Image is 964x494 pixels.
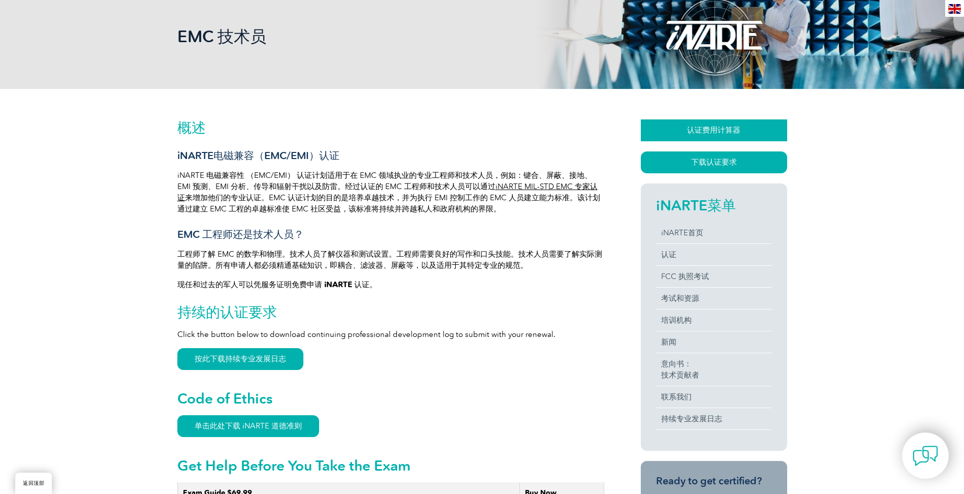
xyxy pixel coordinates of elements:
a: iNARTE首页 [656,222,772,243]
a: 持续专业发展日志 [656,408,772,429]
p: 工程师了解 EMC 的数学和物理。技术人员了解仪器和测试设置。工程师需要良好的写作和口头技能。技术人员需要了解实际测量的陷阱。所有申请人都必须精通基础知识，即耦合、滤波器、屏蔽等，以及适用于其特... [177,249,604,271]
p: iNARTE 电磁兼容性 （EMC/EMI） 认证计划适用于在 EMC 领域执业的专业工程师和技术人员，例如：键合、屏蔽、接地、EMI 预测、EMI 分析、传导和辐射干扰以及防雷。经过认证的 E... [177,170,604,214]
a: 联系我们 [656,386,772,408]
img: contact-chat.png [913,443,938,469]
a: 单击此处下载 iNARTE 道德准则 [177,415,319,437]
a: 培训机构 [656,310,772,331]
p: Click the button below to download continuing professional development log to submit with your re... [177,329,604,340]
a: 下载认证要求 [641,151,787,173]
h2: 概述 [177,119,604,136]
h2: Code of Ethics [177,390,604,407]
a: 按此下载持续专业发展日志 [177,348,303,370]
a: 考试和资源 [656,288,772,309]
a: FCC 执照考试 [656,266,772,287]
strong: 现任和过去的军人可以凭服务证明免费申请 iNARTE 认证。 [177,280,377,289]
h2: Get Help Before You Take the Exam [177,457,604,474]
a: 新闻 [656,331,772,353]
h3: iNARTE电磁兼容（EMC/EMI）认证 [177,149,604,162]
h2: 持续的认证要求 [177,304,604,320]
h2: iNARTE菜单 [656,197,772,213]
a: 认证费用计算器 [641,119,787,141]
a: 意向书：技术贡献者 [656,353,772,386]
a: 认证 [656,244,772,265]
img: en [948,4,961,14]
h3: EMC 工程师还是技术人员？ [177,228,604,241]
h3: Ready to get certified? [656,475,772,487]
h1: EMC 技术员 [177,26,568,48]
a: 返回顶部 [15,473,52,494]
